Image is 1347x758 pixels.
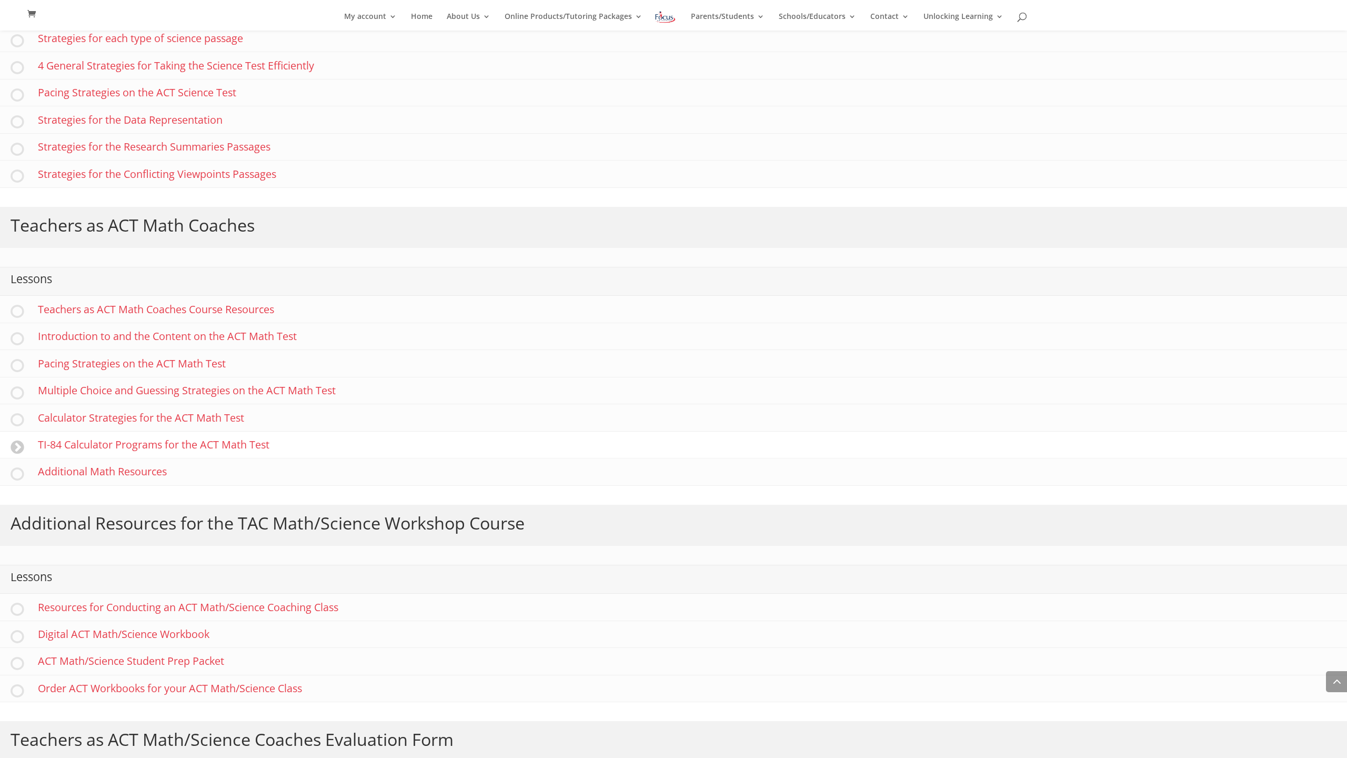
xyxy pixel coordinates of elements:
a: Unlocking Learning [923,13,1003,31]
a: Contact [870,13,909,31]
h3: Lessons [11,571,52,588]
a: Online Products/Tutoring Packages [505,13,642,31]
h2: Teachers as ACT Math Coaches [11,216,255,238]
a: Home [411,13,433,31]
img: Focus on Learning [654,9,676,25]
a: My account [344,13,397,31]
a: About Us [447,13,490,31]
h2: Teachers as ACT Math/Science Coaches Evaluation Form [11,731,454,753]
h3: Lessons [11,273,52,290]
a: Parents/Students [691,13,765,31]
a: Schools/Educators [779,13,856,31]
h2: Additional Resources for the TAC Math/Science Workshop Course [11,514,525,536]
